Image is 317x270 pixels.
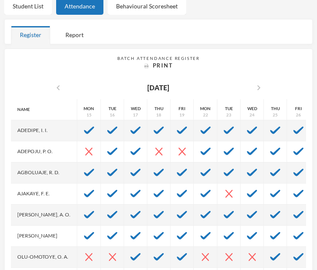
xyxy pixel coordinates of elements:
[296,112,301,118] div: 26
[249,112,255,118] div: 24
[87,112,92,118] div: 15
[254,83,264,93] i: chevron_right
[11,226,77,247] div: [PERSON_NAME]
[11,99,77,120] div: Name
[110,112,115,118] div: 16
[295,105,302,112] div: Fri
[11,247,77,268] div: Olu-omotoye, O. A.
[108,105,117,112] div: Tue
[133,112,138,118] div: 17
[11,141,77,162] div: Adepoju, P. O.
[153,62,173,69] span: Print
[225,105,233,112] div: Tue
[57,26,92,44] div: Report
[11,26,50,44] div: Register
[226,112,231,118] div: 23
[200,105,211,112] div: Mon
[273,112,278,118] div: 25
[271,105,280,112] div: Thu
[154,105,163,112] div: Thu
[53,83,63,93] i: chevron_left
[131,105,141,112] div: Wed
[84,105,94,112] div: Mon
[11,162,77,184] div: Agboluaje, R. D.
[203,112,208,118] div: 22
[179,112,184,118] div: 19
[117,56,200,61] span: Batch Attendance Register
[11,184,77,205] div: Ajakaye, F. E.
[147,83,169,93] div: [DATE]
[11,205,77,226] div: [PERSON_NAME], A. O.
[179,105,185,112] div: Fri
[156,112,161,118] div: 18
[11,120,77,141] div: Adedipe, I. I.
[247,105,257,112] div: Wed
